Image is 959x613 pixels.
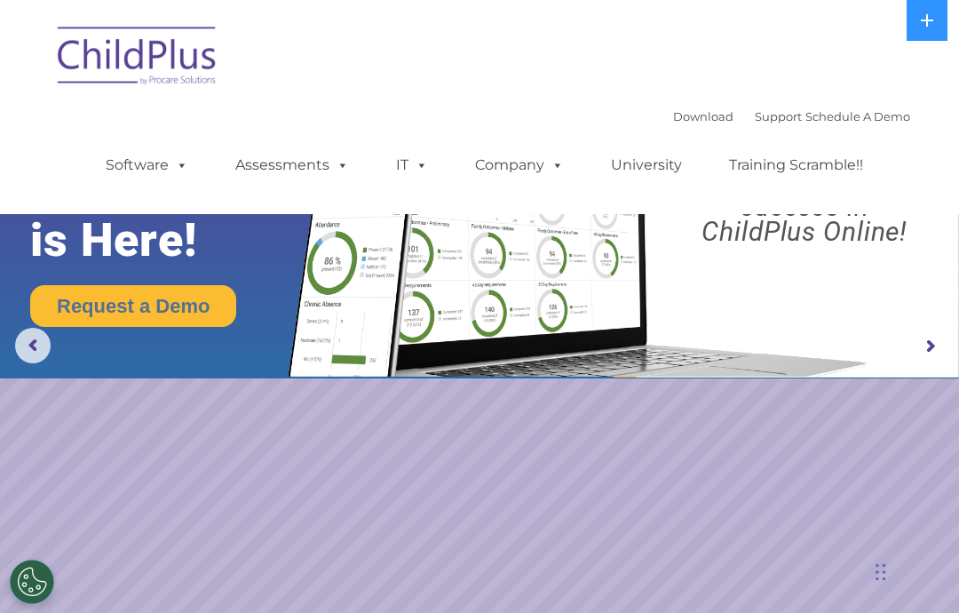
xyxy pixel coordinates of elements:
a: Support [755,109,802,123]
div: Drag [876,545,886,599]
a: Training Scramble!! [711,147,881,183]
a: Assessments [218,147,367,183]
rs-layer: The Future of ChildPlus is Here! [30,109,337,267]
a: Schedule A Demo [805,109,910,123]
rs-layer: Boost your productivity and streamline your success in ChildPlus Online! [662,120,947,244]
a: Request a Demo [30,285,236,327]
img: ChildPlus by Procare Solutions [49,14,226,103]
iframe: Chat Widget [660,421,959,613]
a: IT [378,147,446,183]
a: University [593,147,700,183]
font: | [673,109,910,123]
button: Cookies Settings [10,560,54,604]
a: Company [457,147,582,183]
a: Software [88,147,206,183]
a: Download [673,109,733,123]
